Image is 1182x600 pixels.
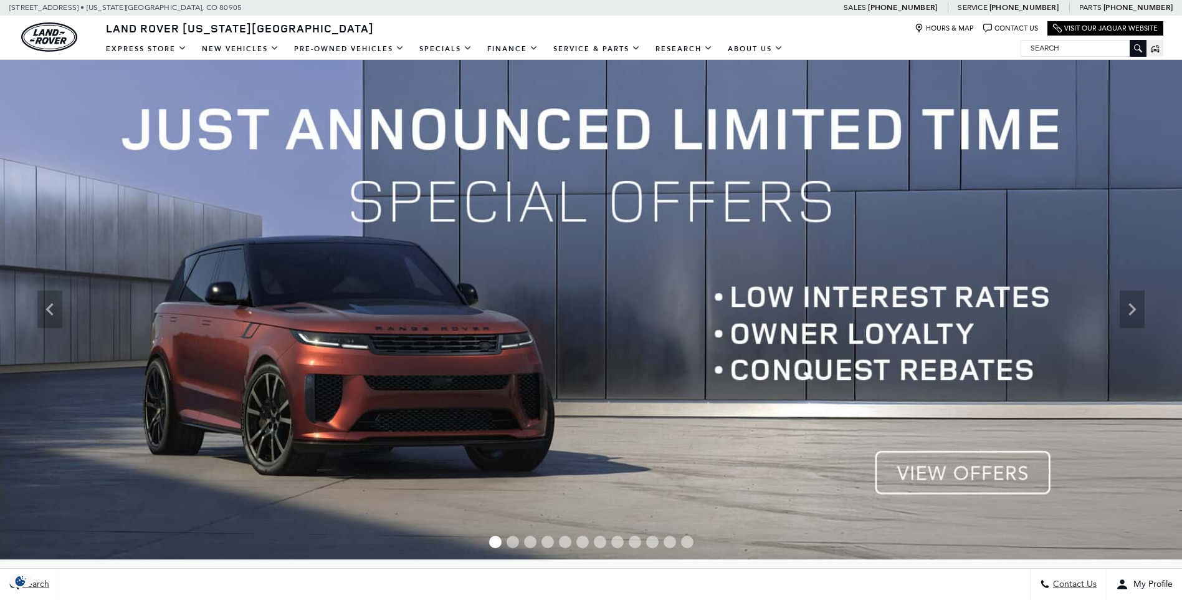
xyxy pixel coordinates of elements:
a: Visit Our Jaguar Website [1053,24,1158,33]
a: New Vehicles [194,38,287,60]
a: Specials [412,38,480,60]
a: Hours & Map [915,24,974,33]
span: Land Rover [US_STATE][GEOGRAPHIC_DATA] [106,21,374,36]
button: Open user profile menu [1107,569,1182,600]
span: Go to slide 2 [507,536,519,548]
img: Opt-Out Icon [6,574,35,588]
a: About Us [720,38,791,60]
a: [PHONE_NUMBER] [1103,2,1173,12]
span: Contact Us [1050,579,1097,590]
span: Go to slide 12 [681,536,693,548]
span: Sales [844,3,866,12]
section: Click to Open Cookie Consent Modal [6,574,35,588]
a: Service & Parts [546,38,648,60]
a: Land Rover [US_STATE][GEOGRAPHIC_DATA] [98,21,381,36]
input: Search [1021,41,1146,56]
span: Go to slide 3 [524,536,536,548]
a: [PHONE_NUMBER] [868,2,937,12]
span: Go to slide 1 [489,536,502,548]
a: Finance [480,38,546,60]
a: Contact Us [983,24,1038,33]
a: [STREET_ADDRESS] • [US_STATE][GEOGRAPHIC_DATA], CO 80905 [9,3,242,12]
div: Next [1120,291,1145,328]
span: Go to slide 4 [541,536,554,548]
a: EXPRESS STORE [98,38,194,60]
span: Go to slide 8 [611,536,624,548]
img: Land Rover [21,22,77,52]
span: Go to slide 6 [576,536,589,548]
span: Go to slide 7 [594,536,606,548]
nav: Main Navigation [98,38,791,60]
div: Previous [37,291,62,328]
span: Go to slide 5 [559,536,571,548]
a: land-rover [21,22,77,52]
span: Go to slide 11 [664,536,676,548]
span: Go to slide 9 [629,536,641,548]
span: Go to slide 10 [646,536,659,548]
a: Research [648,38,720,60]
a: [PHONE_NUMBER] [989,2,1059,12]
span: Parts [1079,3,1102,12]
span: Service [958,3,987,12]
a: Pre-Owned Vehicles [287,38,412,60]
span: My Profile [1128,579,1173,590]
